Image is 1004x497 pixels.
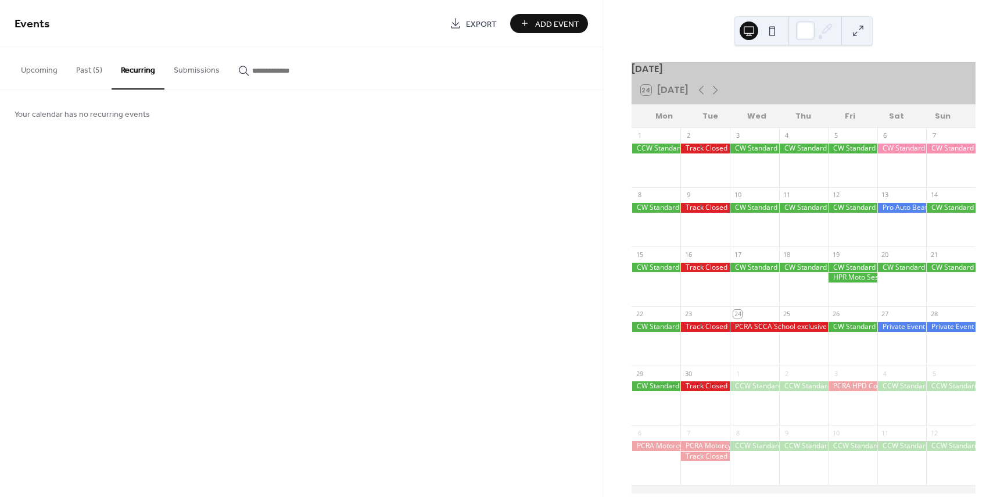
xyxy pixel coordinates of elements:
[877,263,927,273] div: CW Standard Config
[926,381,976,391] div: CCW Standard Config
[881,131,890,140] div: 6
[684,191,693,199] div: 9
[930,191,938,199] div: 14
[632,62,976,76] div: [DATE]
[733,310,742,319] div: 24
[730,144,779,153] div: CW Standard Config
[112,47,164,90] button: Recurring
[680,441,730,451] div: PCRA Motorcycle School
[877,144,927,153] div: CW Standard Config
[881,428,890,437] div: 11
[783,131,791,140] div: 4
[730,441,779,451] div: CCW Standard Config
[684,369,693,378] div: 30
[730,203,779,213] div: CW Standard Config
[783,310,791,319] div: 25
[779,144,829,153] div: CW Standard Config
[877,441,927,451] div: CCW Standard Config
[831,250,840,259] div: 19
[680,452,730,462] div: Track Closed
[730,322,828,332] div: PCRA SCCA School exclusive
[779,381,829,391] div: CCW Standard Config
[684,131,693,140] div: 2
[877,322,927,332] div: Private Event
[730,263,779,273] div: CW Standard Config
[779,441,829,451] div: CCW Standard Config
[635,191,644,199] div: 8
[730,381,779,391] div: CCW Standard Config
[926,441,976,451] div: CCW Standard Config
[828,441,877,451] div: CCW Standard Config
[779,203,829,213] div: CW Standard Config
[684,428,693,437] div: 7
[635,131,644,140] div: 1
[632,381,681,391] div: CW Standard Config
[734,105,780,128] div: Wed
[783,428,791,437] div: 9
[926,144,976,153] div: CW Standard Config
[680,263,730,273] div: Track Closed
[510,14,588,33] button: Add Event
[930,310,938,319] div: 28
[635,310,644,319] div: 22
[779,263,829,273] div: CW Standard Config
[466,18,497,30] span: Export
[783,250,791,259] div: 18
[930,428,938,437] div: 12
[680,381,730,391] div: Track Closed
[780,105,827,128] div: Thu
[828,273,877,283] div: HPR Moto Sessions
[680,322,730,332] div: Track Closed
[733,191,742,199] div: 10
[635,369,644,378] div: 29
[877,203,927,213] div: Pro Auto Beat the Heat 6AM - 10AM
[926,203,976,213] div: CW Standard Config
[926,263,976,273] div: CW Standard Config
[828,203,877,213] div: CW Standard Config
[783,191,791,199] div: 11
[733,131,742,140] div: 3
[632,441,681,451] div: PCRA Motorcycle School
[733,428,742,437] div: 8
[632,263,681,273] div: CW Standard Config
[12,47,67,88] button: Upcoming
[831,310,840,319] div: 26
[828,381,877,391] div: PCRA HPD Course Exclusive
[828,322,877,332] div: CW Standard Config
[881,250,890,259] div: 20
[441,14,505,33] a: Export
[828,263,877,273] div: CW Standard Config
[680,144,730,153] div: Track Closed
[632,203,681,213] div: CW Standard Config
[632,144,681,153] div: CCW Standard Config
[926,322,976,332] div: Private Event
[684,250,693,259] div: 16
[733,369,742,378] div: 1
[783,369,791,378] div: 2
[930,131,938,140] div: 7
[881,310,890,319] div: 27
[733,250,742,259] div: 17
[831,191,840,199] div: 12
[680,203,730,213] div: Track Closed
[67,47,112,88] button: Past (5)
[15,13,50,35] span: Events
[873,105,920,128] div: Sat
[15,109,150,121] span: Your calendar has no recurring events
[684,310,693,319] div: 23
[930,250,938,259] div: 21
[831,428,840,437] div: 10
[831,131,840,140] div: 5
[827,105,873,128] div: Fri
[881,191,890,199] div: 13
[877,381,927,391] div: CCW Standard Config
[632,322,681,332] div: CW Standard Config
[635,250,644,259] div: 15
[930,369,938,378] div: 5
[164,47,229,88] button: Submissions
[641,105,687,128] div: Mon
[881,369,890,378] div: 4
[635,428,644,437] div: 6
[687,105,734,128] div: Tue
